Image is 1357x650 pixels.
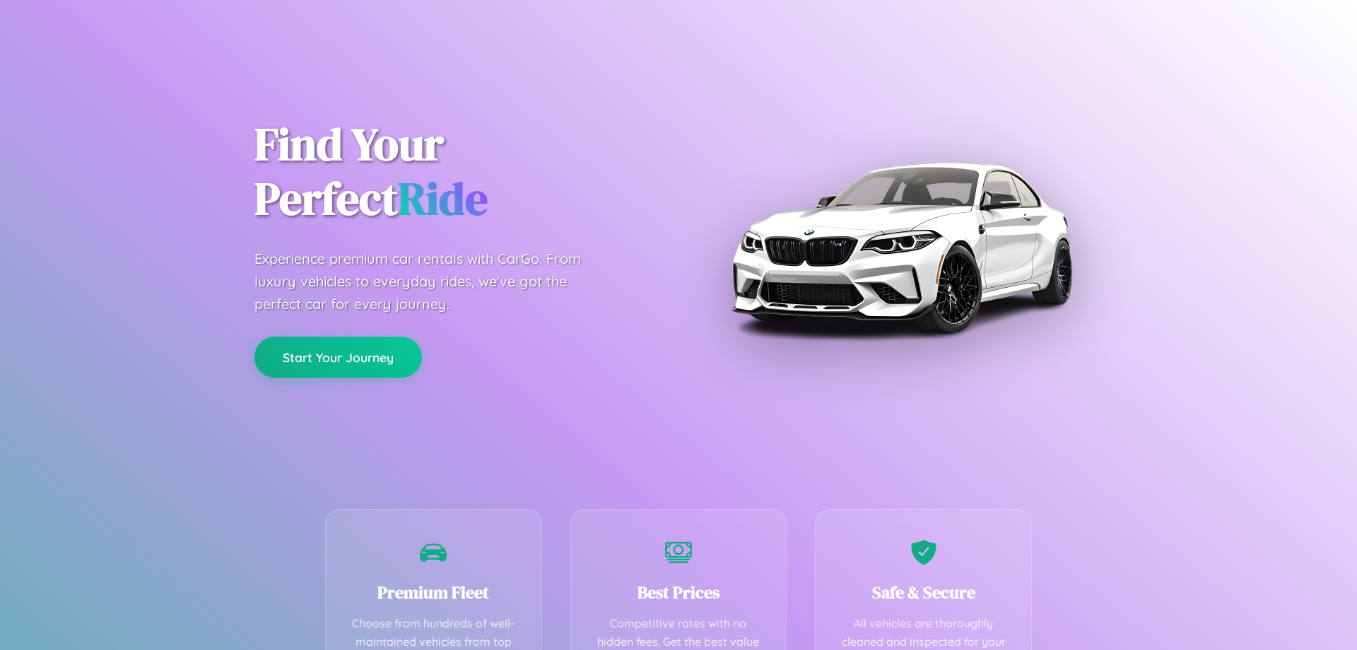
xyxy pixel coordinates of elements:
[347,581,520,604] h3: Premium Fleet
[254,248,608,315] p: Experience premium car rentals with CarGo. From luxury vehicles to everyday rides, we've got the ...
[837,581,1010,604] h3: Safe & Secure
[254,337,422,378] button: Start Your Journey
[724,71,1078,424] img: Premium BMW car rental vehicle
[592,581,765,604] h3: Best Prices
[398,168,488,229] span: Ride
[254,117,657,226] h1: Find Your Perfect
